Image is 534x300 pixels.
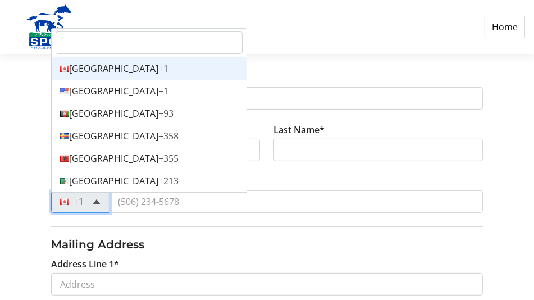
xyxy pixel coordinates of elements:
div: [GEOGRAPHIC_DATA] [52,125,247,147]
span: +213 [158,175,179,187]
span: +1 [158,85,168,97]
h3: Mailing Address [51,236,483,253]
span: +358 [158,130,179,142]
label: Last Name* [273,123,325,137]
a: Home [485,16,525,38]
div: [GEOGRAPHIC_DATA] [52,170,247,192]
input: Address [51,273,483,296]
span: +93 [158,107,174,120]
span: +1 [158,62,168,75]
div: [GEOGRAPHIC_DATA] [52,80,247,102]
div: [GEOGRAPHIC_DATA] [52,57,247,80]
div: [GEOGRAPHIC_DATA] [52,147,247,170]
img: Alberta SPCA's Logo [9,4,89,49]
div: [GEOGRAPHIC_DATA] [52,102,247,125]
label: Address Line 1* [51,257,119,271]
ng-dropdown-panel: Options list [51,28,247,193]
span: +355 [158,152,179,165]
input: (506) 234-5678 [109,190,483,213]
